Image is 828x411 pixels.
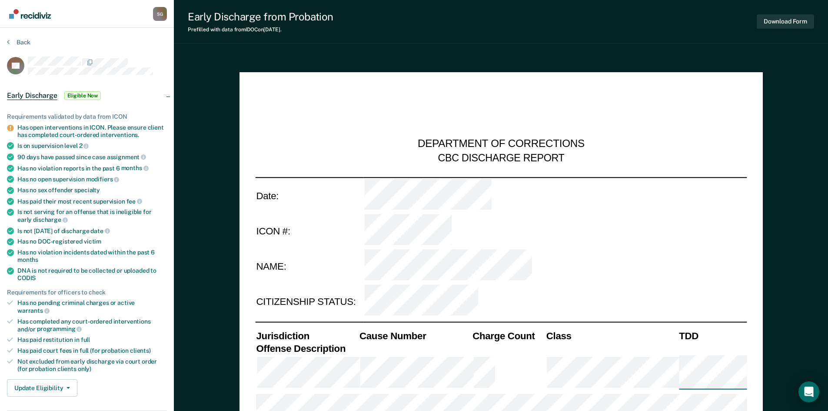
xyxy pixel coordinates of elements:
th: Charge Count [472,329,545,342]
span: modifiers [86,176,120,183]
div: Has open interventions in ICON. Please ensure client has completed court-ordered interventions. [17,124,167,139]
span: months [121,164,149,171]
span: fee [126,198,142,205]
div: Has no open supervision [17,175,167,183]
div: Requirements for officers to check [7,289,167,296]
div: Has no DOC-registered [17,238,167,245]
div: 90 days have passed since case [17,153,167,161]
span: Early Discharge [7,91,57,100]
span: months [17,256,38,263]
span: only) [78,365,91,372]
span: Eligible Now [64,91,101,100]
button: Update Eligibility [7,379,77,397]
span: discharge [33,216,68,223]
div: Has no violation reports in the past 6 [17,164,167,172]
div: DNA is not required to be collected or uploaded to [17,267,167,282]
td: Date: [255,177,363,213]
div: Has no violation incidents dated within the past 6 [17,249,167,264]
span: full [81,336,90,343]
td: CITIZENSHIP STATUS: [255,284,363,320]
span: 2 [79,142,89,149]
td: ICON #: [255,213,363,249]
span: date [90,227,110,234]
img: Recidiviz [9,9,51,19]
div: Early Discharge from Probation [188,10,333,23]
div: Is on supervision level [17,142,167,150]
span: programming [37,325,82,332]
div: Has paid their most recent supervision [17,197,167,205]
div: Open Intercom Messenger [798,381,819,402]
th: Class [545,329,678,342]
td: NAME: [255,249,363,284]
div: Has paid court fees in full (for probation [17,347,167,354]
th: Offense Description [255,342,359,354]
button: Profile dropdown button [153,7,167,21]
div: Has completed any court-ordered interventions and/or [17,318,167,333]
div: DEPARTMENT OF CORRECTIONS [418,137,585,151]
div: Not excluded from early discharge via court order (for probation clients [17,358,167,373]
div: S G [153,7,167,21]
span: victim [84,238,101,245]
span: warrants [17,307,50,314]
span: specialty [74,187,100,194]
div: CBC DISCHARGE REPORT [438,151,564,164]
div: Has paid restitution in [17,336,167,344]
button: Back [7,38,30,46]
div: Has no pending criminal charges or active [17,299,167,314]
div: Requirements validated by data from ICON [7,113,167,120]
div: Has no sex offender [17,187,167,194]
th: Cause Number [358,329,471,342]
span: assignment [107,154,146,160]
div: Prefilled with data from IDOC on [DATE] . [188,27,333,33]
button: Download Form [757,14,814,29]
div: Is not serving for an offense that is ineligible for early [17,208,167,223]
span: CODIS [17,274,36,281]
th: Jurisdiction [255,329,359,342]
div: Is not [DATE] of discharge [17,227,167,235]
span: clients) [130,347,151,354]
th: TDD [678,329,747,342]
